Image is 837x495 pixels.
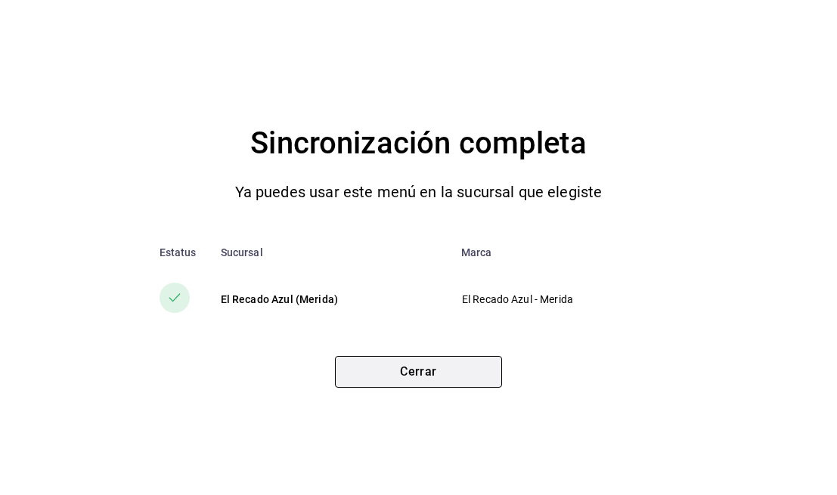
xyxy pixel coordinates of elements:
[462,292,677,308] p: El Recado Azul - Merida
[221,292,437,307] div: El Recado Azul (Merida)
[449,234,702,271] th: Marca
[235,180,603,204] p: Ya puedes usar este menú en la sucursal que elegiste
[335,356,502,388] button: Cerrar
[135,234,209,271] th: Estatus
[209,234,449,271] th: Sucursal
[250,119,586,168] h4: Sincronización completa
